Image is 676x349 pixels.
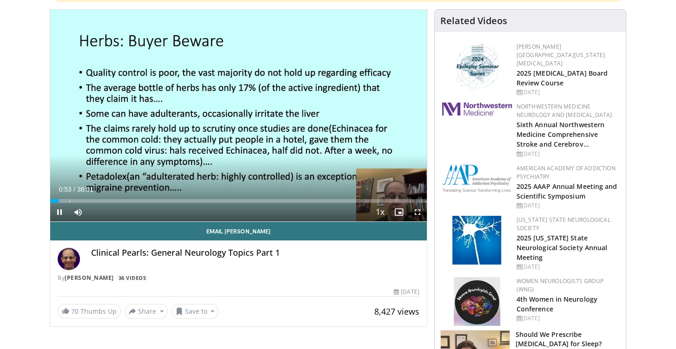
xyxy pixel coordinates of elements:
button: Share [125,304,168,319]
div: [DATE] [517,314,618,323]
span: / [73,186,75,193]
span: 0:53 [59,186,71,193]
a: 2025 [MEDICAL_DATA] Board Review Course [517,69,608,87]
a: [US_STATE] State Neurological Society [517,216,610,232]
a: 4th Women in Neurology Conference [517,295,597,313]
video-js: Video Player [50,10,427,222]
button: Enable picture-in-picture mode [390,203,408,221]
div: Progress Bar [50,199,427,203]
button: Pause [50,203,69,221]
h3: Should We Prescribe [MEDICAL_DATA] for Sleep? [516,330,620,349]
a: 2025 AAAP Annual Meeting and Scientific Symposium [517,182,617,200]
div: [DATE] [517,88,618,97]
button: Mute [69,203,87,221]
a: 36 Videos [115,274,149,282]
a: 2025 [US_STATE] State Neurological Society Annual Meeting [517,233,608,262]
a: Northwestern Medicine Neurology and [MEDICAL_DATA] [517,103,612,119]
span: 8,427 views [374,306,419,317]
a: 70 Thumbs Up [58,304,121,318]
img: acd9fda7-b660-4062-a2ed-b14b2bb56add.webp.150x105_q85_autocrop_double_scale_upscale_version-0.2.jpg [452,216,501,265]
div: [DATE] [394,288,419,296]
a: Email [PERSON_NAME] [50,222,427,240]
img: 2a462fb6-9365-492a-ac79-3166a6f924d8.png.150x105_q85_autocrop_double_scale_upscale_version-0.2.jpg [442,103,512,116]
span: 70 [71,307,79,316]
div: By [58,274,419,282]
h4: Clinical Pearls: General Neurology Topics Part 1 [91,248,419,258]
a: Sixth Annual Northwestern Medicine Comprehensive Stroke and Cerebrov… [517,120,605,149]
button: Fullscreen [408,203,427,221]
img: 14d901f6-3e3b-40ba-bcee-b65699228850.jpg.150x105_q85_autocrop_double_scale_upscale_version-0.2.jpg [454,277,500,326]
img: 76bc84c6-69a7-4c34-b56c-bd0b7f71564d.png.150x105_q85_autocrop_double_scale_upscale_version-0.2.png [451,43,502,91]
img: f7c290de-70ae-47e0-9ae1-04035161c232.png.150x105_q85_autocrop_double_scale_upscale_version-0.2.png [442,164,512,193]
div: [DATE] [517,201,618,210]
a: [PERSON_NAME] [65,274,114,282]
div: [DATE] [517,263,618,271]
img: Avatar [58,248,80,270]
button: Playback Rate [371,203,390,221]
a: American Academy of Addiction Psychiatry [517,164,616,181]
span: 38:01 [77,186,93,193]
a: [PERSON_NAME][GEOGRAPHIC_DATA][US_STATE][MEDICAL_DATA] [517,43,605,67]
h4: Related Videos [440,15,507,26]
button: Save to [172,304,219,319]
div: [DATE] [517,150,618,158]
a: Women Neurologists Group (WNG) [517,277,603,293]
